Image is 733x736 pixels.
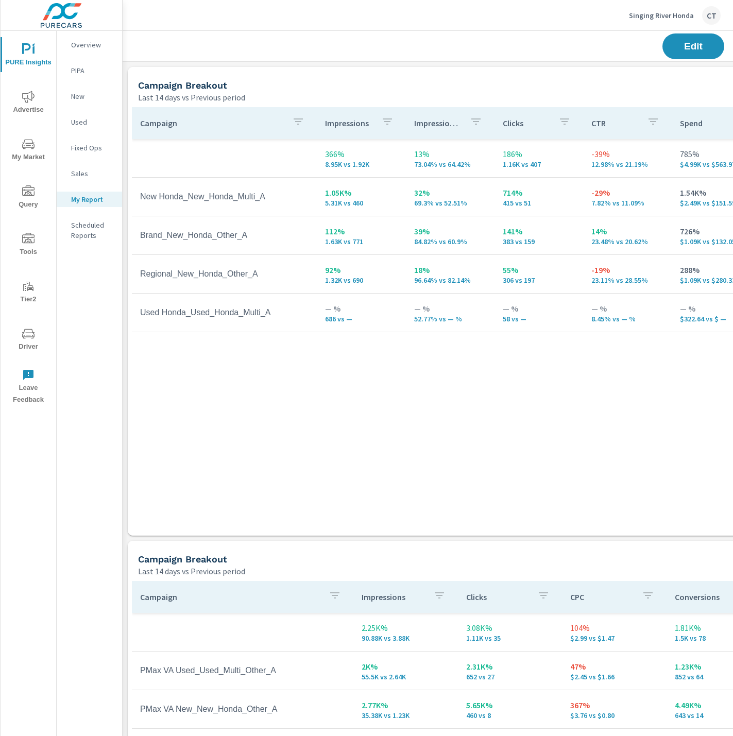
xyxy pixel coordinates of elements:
[673,42,714,51] span: Edit
[570,592,634,602] p: CPC
[466,622,554,634] p: 3.08K%
[71,117,114,127] p: Used
[132,184,317,210] td: New Honda_New_Honda_Multi_A
[503,315,575,323] p: 58 vs —
[4,280,53,305] span: Tier2
[140,592,320,602] p: Campaign
[138,80,227,91] h5: Campaign Breakout
[138,554,227,564] h5: Campaign Breakout
[629,11,694,20] p: Singing River Honda
[325,302,397,315] p: — %
[325,199,397,207] p: 5,309 vs 460
[591,225,663,237] p: 14%
[591,148,663,160] p: -39%
[591,302,663,315] p: — %
[325,237,397,246] p: 1,631 vs 771
[591,186,663,199] p: -29%
[570,622,658,634] p: 104%
[591,315,663,323] p: 8.45% vs — %
[362,622,450,634] p: 2.25K%
[71,91,114,101] p: New
[591,199,663,207] p: 7.82% vs 11.09%
[503,225,575,237] p: 141%
[4,369,53,406] span: Leave Feedback
[132,300,317,326] td: Used Honda_Used_Honda_Multi_A
[503,237,575,246] p: 383 vs 159
[591,160,663,168] p: 12.98% vs 21.19%
[71,194,114,204] p: My Report
[325,160,397,168] p: 8,950 vs 1,921
[570,711,658,720] p: $3.76 vs $0.80
[57,192,122,207] div: My Report
[71,65,114,76] p: PIPA
[414,199,486,207] p: 69.3% vs 52.51%
[414,225,486,237] p: 39%
[132,658,353,683] td: PMax VA Used_Used_Multi_Other_A
[591,264,663,276] p: -19%
[591,276,663,284] p: 23.11% vs 28.55%
[325,276,397,284] p: 1,324 vs 690
[4,43,53,69] span: PURE Insights
[662,33,724,59] button: Edit
[503,264,575,276] p: 55%
[570,660,658,673] p: 47%
[1,31,56,410] div: nav menu
[138,91,245,104] p: Last 14 days vs Previous period
[57,217,122,243] div: Scheduled Reports
[503,276,575,284] p: 306 vs 197
[57,63,122,78] div: PIPA
[503,118,550,128] p: Clicks
[414,118,462,128] p: Impression Share
[570,699,658,711] p: 367%
[414,186,486,199] p: 32%
[132,222,317,248] td: Brand_New_Honda_Other_A
[414,276,486,284] p: 96.64% vs 82.14%
[362,699,450,711] p: 2.77K%
[503,148,575,160] p: 186%
[503,199,575,207] p: 415 vs 51
[466,634,554,642] p: 1,112 vs 35
[702,6,721,25] div: CT
[325,225,397,237] p: 112%
[414,264,486,276] p: 18%
[57,166,122,181] div: Sales
[57,140,122,156] div: Fixed Ops
[71,40,114,50] p: Overview
[4,185,53,211] span: Query
[132,696,353,722] td: PMax VA New_New_Honda_Other_A
[71,143,114,153] p: Fixed Ops
[362,634,450,642] p: 90,879 vs 3,875
[362,660,450,673] p: 2K%
[325,315,397,323] p: 686 vs —
[414,160,486,168] p: 73.04% vs 64.42%
[132,261,317,287] td: Regional_New_Honda_Other_A
[325,186,397,199] p: 1.05K%
[466,673,554,681] p: 652 vs 27
[325,148,397,160] p: 366%
[503,302,575,315] p: — %
[138,565,245,577] p: Last 14 days vs Previous period
[4,233,53,258] span: Tools
[503,160,575,168] p: 1,162 vs 407
[466,660,554,673] p: 2.31K%
[466,699,554,711] p: 5.65K%
[466,711,554,720] p: 460 vs 8
[591,237,663,246] p: 23.48% vs 20.62%
[362,592,425,602] p: Impressions
[414,302,486,315] p: — %
[591,118,639,128] p: CTR
[4,138,53,163] span: My Market
[4,91,53,116] span: Advertise
[362,711,450,720] p: 35,380 vs 1,233
[57,89,122,104] div: New
[503,186,575,199] p: 714%
[71,168,114,179] p: Sales
[680,118,727,128] p: Spend
[325,264,397,276] p: 92%
[140,118,284,128] p: Campaign
[414,315,486,323] p: 52.77% vs — %
[570,673,658,681] p: $2.45 vs $1.66
[466,592,530,602] p: Clicks
[325,118,372,128] p: Impressions
[57,37,122,53] div: Overview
